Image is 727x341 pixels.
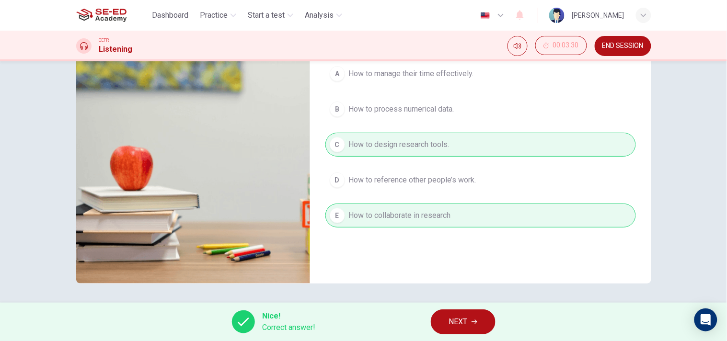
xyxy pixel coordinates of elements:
[602,42,644,50] span: END SESSION
[305,10,334,21] span: Analysis
[535,36,587,55] button: 00:03:30
[152,10,188,21] span: Dashboard
[508,36,528,56] div: Mute
[263,310,316,322] span: Nice!
[200,10,228,21] span: Practice
[549,8,565,23] img: Profile picture
[196,7,240,24] button: Practice
[248,10,285,21] span: Start a test
[76,6,149,25] a: SE-ED Academy logo
[449,315,468,329] span: NEXT
[99,44,133,55] h1: Listening
[479,12,491,19] img: en
[99,37,109,44] span: CEFR
[148,7,192,24] button: Dashboard
[535,36,587,56] div: Hide
[694,308,717,331] div: Open Intercom Messenger
[244,7,297,24] button: Start a test
[301,7,346,24] button: Analysis
[76,50,310,284] img: Undergraduate Seminar
[263,322,316,333] span: Correct answer!
[553,42,579,49] span: 00:03:30
[431,309,496,334] button: NEXT
[572,10,624,21] div: [PERSON_NAME]
[595,36,651,56] button: END SESSION
[76,6,127,25] img: SE-ED Academy logo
